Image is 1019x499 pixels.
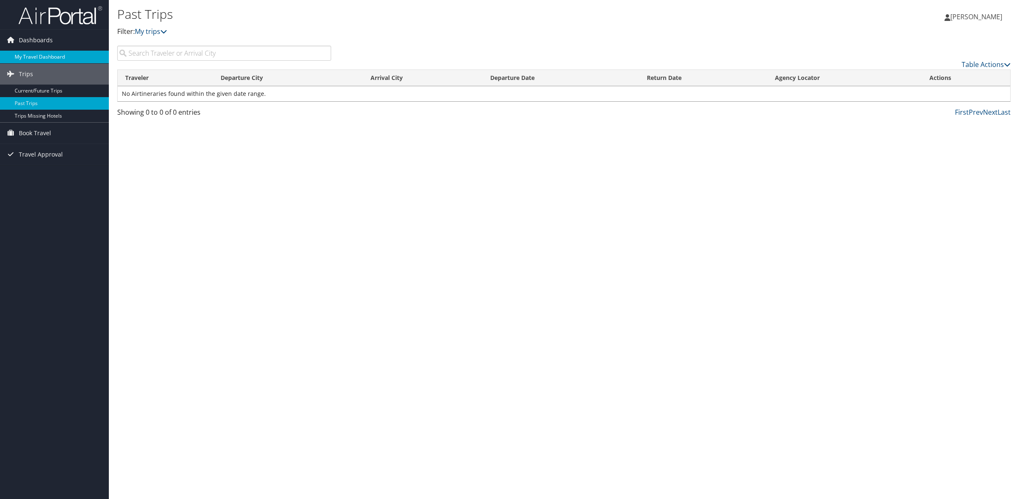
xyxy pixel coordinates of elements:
[18,5,102,25] img: airportal-logo.png
[944,4,1011,29] a: [PERSON_NAME]
[117,5,713,23] h1: Past Trips
[950,12,1002,21] span: [PERSON_NAME]
[983,108,998,117] a: Next
[117,46,331,61] input: Search Traveler or Arrival City
[962,60,1011,69] a: Table Actions
[363,70,483,86] th: Arrival City: activate to sort column ascending
[118,70,213,86] th: Traveler: activate to sort column ascending
[19,30,53,51] span: Dashboards
[117,26,713,37] p: Filter:
[135,27,167,36] a: My trips
[483,70,639,86] th: Departure Date: activate to sort column ascending
[639,70,767,86] th: Return Date: activate to sort column ascending
[969,108,983,117] a: Prev
[117,107,331,121] div: Showing 0 to 0 of 0 entries
[922,70,1010,86] th: Actions
[213,70,363,86] th: Departure City: activate to sort column ascending
[19,123,51,144] span: Book Travel
[767,70,922,86] th: Agency Locator: activate to sort column ascending
[955,108,969,117] a: First
[19,64,33,85] span: Trips
[998,108,1011,117] a: Last
[118,86,1010,101] td: No Airtineraries found within the given date range.
[19,144,63,165] span: Travel Approval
